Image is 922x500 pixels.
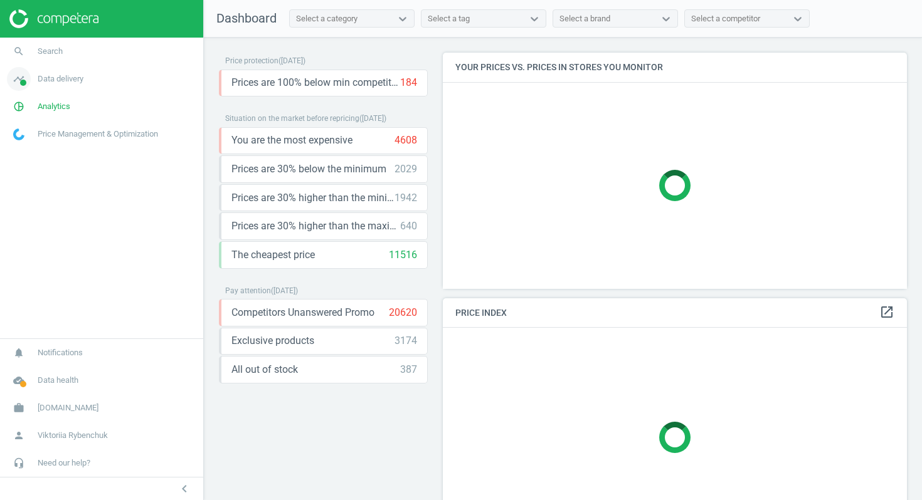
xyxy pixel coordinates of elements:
i: notifications [7,341,31,365]
span: Prices are 30% below the minimum [231,162,386,176]
div: Select a category [296,13,358,24]
span: Data health [38,375,78,386]
i: chevron_left [177,481,192,496]
span: All out of stock [231,363,298,377]
span: ( [DATE] ) [278,56,305,65]
h4: Your prices vs. prices in stores you monitor [443,53,907,82]
div: 20620 [389,306,417,320]
span: Prices are 30% higher than the minimum [231,191,395,205]
div: 1942 [395,191,417,205]
span: Search [38,46,63,57]
span: Prices are 100% below min competitor [231,76,400,90]
span: ( [DATE] ) [359,114,386,123]
span: You are the most expensive [231,133,352,147]
span: Analytics [38,101,70,112]
i: cloud_done [7,368,31,392]
div: 3174 [395,334,417,348]
div: 184 [400,76,417,90]
span: Price Management & Optimization [38,128,158,140]
div: 11516 [389,248,417,262]
span: Pay attention [225,286,271,295]
div: Select a competitor [691,13,760,24]
i: open_in_new [879,305,894,320]
img: ajHJNr6hYgQAAAAASUVORK5CYII= [9,9,98,28]
span: The cheapest price [231,248,315,262]
span: Price protection [225,56,278,65]
div: 387 [400,363,417,377]
span: Viktoriia Rybenchuk [38,430,108,441]
div: Select a brand [559,13,610,24]
span: ( [DATE] ) [271,286,298,295]
span: Need our help? [38,457,90,469]
i: work [7,396,31,420]
i: pie_chart_outlined [7,95,31,118]
span: Notifications [38,347,83,358]
span: Data delivery [38,73,83,85]
i: headset_mic [7,451,31,475]
span: Dashboard [216,11,277,26]
button: chevron_left [169,481,200,497]
div: Select a tag [428,13,470,24]
i: search [7,39,31,63]
span: [DOMAIN_NAME] [38,402,98,414]
div: 4608 [395,133,417,147]
h4: Price Index [443,298,907,328]
span: Competitors Unanswered Promo [231,306,374,320]
div: 640 [400,219,417,233]
i: timeline [7,67,31,91]
img: wGWNvw8QSZomAAAAABJRU5ErkJggg== [13,128,24,140]
span: Prices are 30% higher than the maximal [231,219,400,233]
span: Exclusive products [231,334,314,348]
span: Situation on the market before repricing [225,114,359,123]
a: open_in_new [879,305,894,321]
div: 2029 [395,162,417,176]
i: person [7,424,31,447]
